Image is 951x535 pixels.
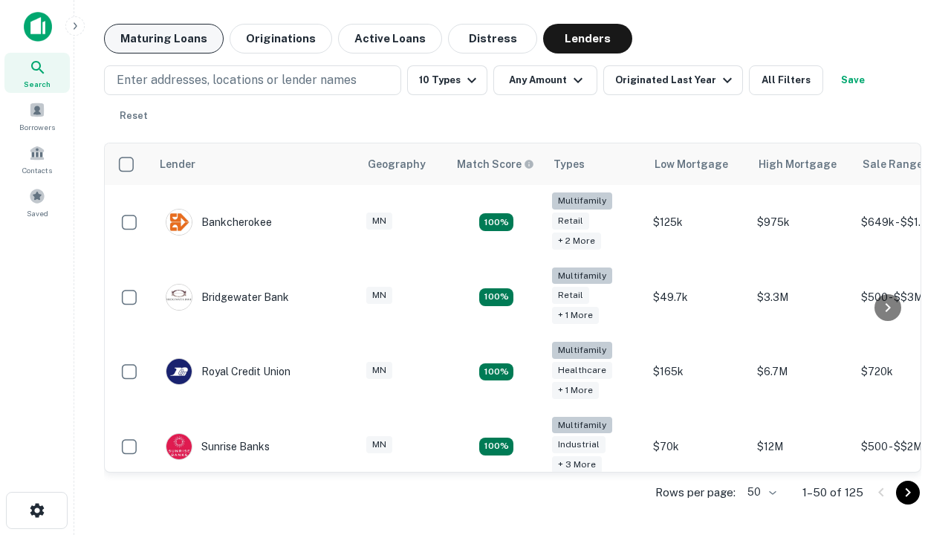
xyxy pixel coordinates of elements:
[655,484,736,502] p: Rows per page:
[750,143,854,185] th: High Mortgage
[479,213,513,231] div: Matching Properties: 27, hasApolloMatch: undefined
[750,185,854,260] td: $975k
[646,143,750,185] th: Low Mortgage
[552,417,612,434] div: Multifamily
[479,438,513,455] div: Matching Properties: 27, hasApolloMatch: undefined
[552,362,612,379] div: Healthcare
[4,53,70,93] a: Search
[166,434,192,459] img: picture
[366,362,392,379] div: MN
[366,213,392,230] div: MN
[802,484,863,502] p: 1–50 of 125
[166,359,192,384] img: picture
[27,207,48,219] span: Saved
[479,363,513,381] div: Matching Properties: 18, hasApolloMatch: undefined
[166,358,291,385] div: Royal Credit Union
[166,284,289,311] div: Bridgewater Bank
[338,24,442,53] button: Active Loans
[615,71,736,89] div: Originated Last Year
[479,288,513,306] div: Matching Properties: 23, hasApolloMatch: undefined
[104,65,401,95] button: Enter addresses, locations or lender names
[552,456,602,473] div: + 3 more
[24,78,51,90] span: Search
[554,155,585,173] div: Types
[366,287,392,304] div: MN
[552,342,612,359] div: Multifamily
[896,481,920,505] button: Go to next page
[552,192,612,210] div: Multifamily
[646,409,750,484] td: $70k
[829,65,877,95] button: Save your search to get updates of matches that match your search criteria.
[552,287,589,304] div: Retail
[104,24,224,53] button: Maturing Loans
[166,209,272,236] div: Bankcherokee
[750,260,854,335] td: $3.3M
[4,96,70,136] a: Borrowers
[552,436,606,453] div: Industrial
[750,409,854,484] td: $12M
[877,369,951,440] iframe: Chat Widget
[151,143,359,185] th: Lender
[750,334,854,409] td: $6.7M
[110,101,158,131] button: Reset
[166,285,192,310] img: picture
[366,436,392,453] div: MN
[552,233,601,250] div: + 2 more
[457,156,531,172] h6: Match Score
[552,307,599,324] div: + 1 more
[749,65,823,95] button: All Filters
[22,164,52,176] span: Contacts
[457,156,534,172] div: Capitalize uses an advanced AI algorithm to match your search with the best lender. The match sco...
[4,182,70,222] a: Saved
[603,65,743,95] button: Originated Last Year
[741,481,779,503] div: 50
[552,382,599,399] div: + 1 more
[230,24,332,53] button: Originations
[166,210,192,235] img: picture
[368,155,426,173] div: Geography
[407,65,487,95] button: 10 Types
[552,267,612,285] div: Multifamily
[19,121,55,133] span: Borrowers
[166,433,270,460] div: Sunrise Banks
[655,155,728,173] div: Low Mortgage
[759,155,837,173] div: High Mortgage
[117,71,357,89] p: Enter addresses, locations or lender names
[646,260,750,335] td: $49.7k
[448,143,545,185] th: Capitalize uses an advanced AI algorithm to match your search with the best lender. The match sco...
[552,213,589,230] div: Retail
[646,334,750,409] td: $165k
[863,155,923,173] div: Sale Range
[160,155,195,173] div: Lender
[448,24,537,53] button: Distress
[24,12,52,42] img: capitalize-icon.png
[543,24,632,53] button: Lenders
[493,65,597,95] button: Any Amount
[545,143,646,185] th: Types
[646,185,750,260] td: $125k
[359,143,448,185] th: Geography
[4,139,70,179] a: Contacts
